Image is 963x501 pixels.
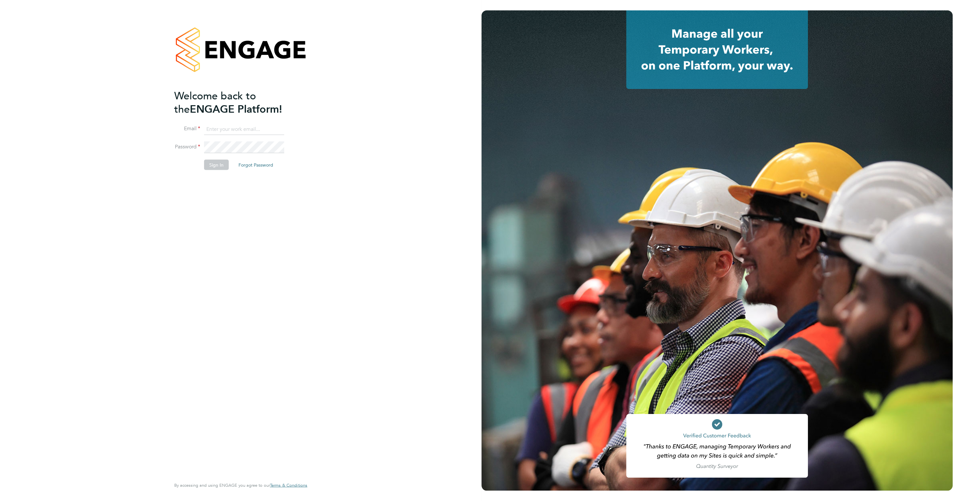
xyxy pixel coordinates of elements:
[204,160,229,170] button: Sign In
[174,144,200,150] label: Password
[270,483,307,488] a: Terms & Conditions
[204,123,284,135] input: Enter your work email...
[174,89,256,115] span: Welcome back to the
[233,160,278,170] button: Forgot Password
[174,482,307,488] span: By accessing and using ENGAGE you agree to our
[174,125,200,132] label: Email
[174,89,301,116] h2: ENGAGE Platform!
